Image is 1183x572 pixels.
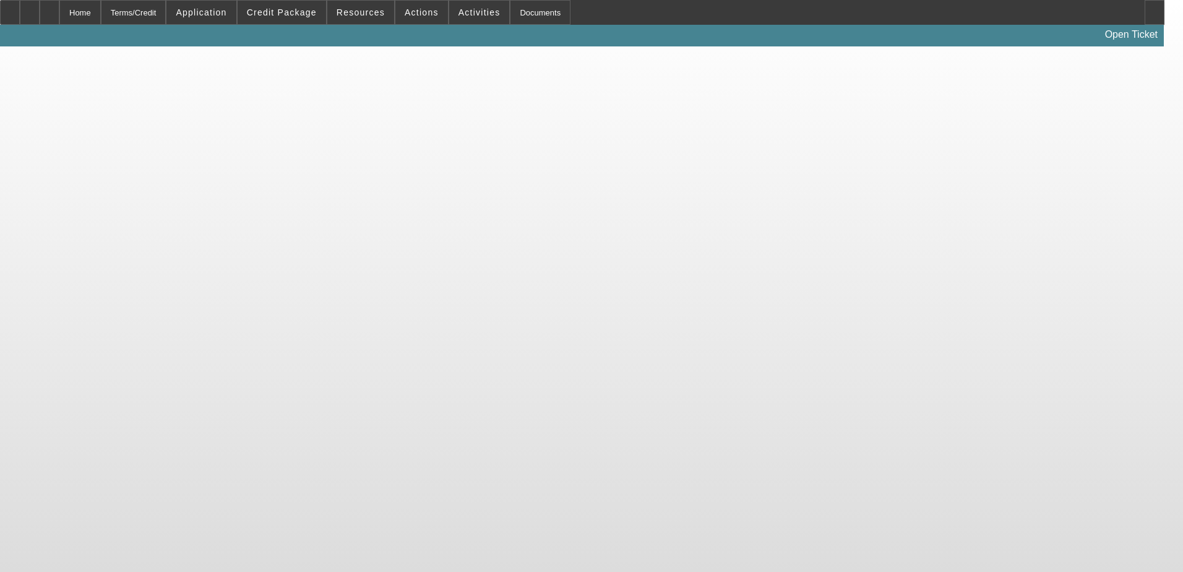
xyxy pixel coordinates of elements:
span: Application [176,7,226,17]
a: Open Ticket [1100,24,1163,45]
button: Activities [449,1,510,24]
button: Actions [395,1,448,24]
span: Actions [405,7,439,17]
button: Resources [327,1,394,24]
button: Credit Package [238,1,326,24]
span: Credit Package [247,7,317,17]
span: Resources [337,7,385,17]
button: Application [166,1,236,24]
span: Activities [458,7,501,17]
